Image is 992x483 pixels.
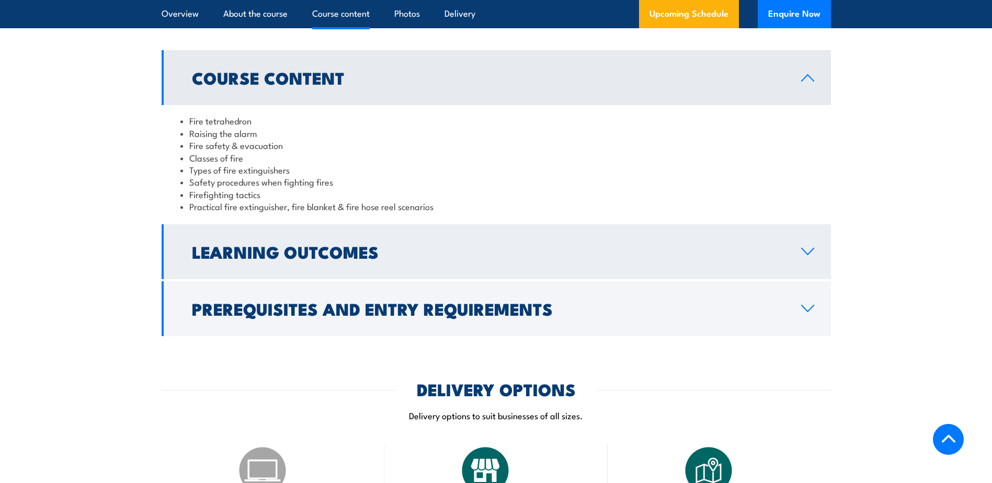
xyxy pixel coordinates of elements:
[417,382,576,396] h2: DELIVERY OPTIONS
[162,224,831,279] a: Learning Outcomes
[192,244,784,259] h2: Learning Outcomes
[180,176,812,188] li: Safety procedures when fighting fires
[162,409,831,421] p: Delivery options to suit businesses of all sizes.
[162,50,831,105] a: Course Content
[180,114,812,126] li: Fire tetrahedron
[180,188,812,200] li: Firefighting tactics
[180,200,812,212] li: Practical fire extinguisher, fire blanket & fire hose reel scenarios
[162,281,831,336] a: Prerequisites and Entry Requirements
[192,301,784,316] h2: Prerequisites and Entry Requirements
[192,70,784,85] h2: Course Content
[180,164,812,176] li: Types of fire extinguishers
[180,152,812,164] li: Classes of fire
[180,127,812,139] li: Raising the alarm
[180,139,812,151] li: Fire safety & evacuation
